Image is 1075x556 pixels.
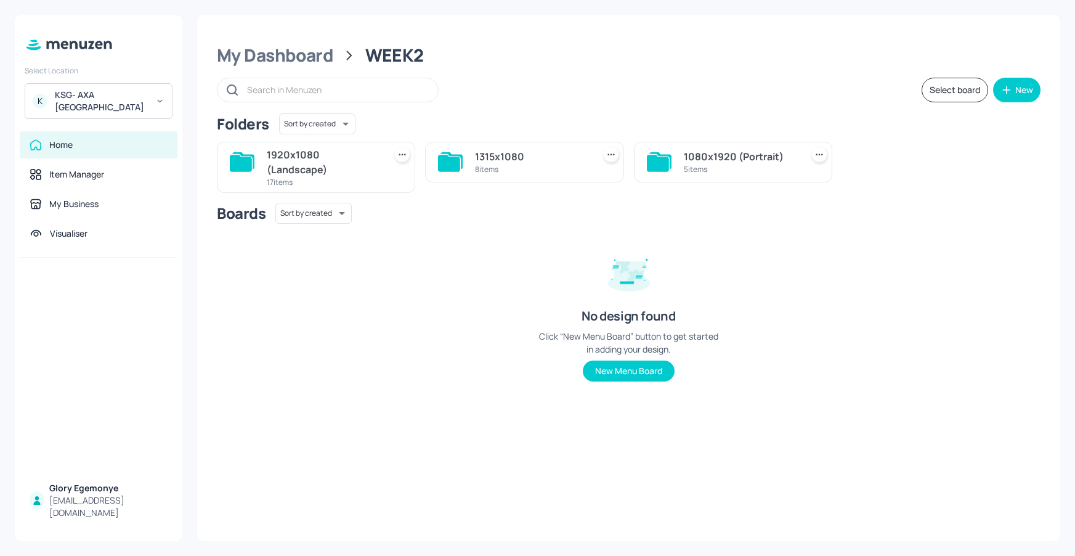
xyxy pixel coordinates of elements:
[25,65,172,76] div: Select Location
[684,149,797,164] div: 1080x1920 (Portrait)
[49,494,168,519] div: [EMAIL_ADDRESS][DOMAIN_NAME]
[684,164,797,174] div: 5 items
[33,94,47,108] div: K
[1015,86,1033,94] div: New
[475,149,588,164] div: 1315x1080
[217,44,333,67] div: My Dashboard
[267,147,380,177] div: 1920x1080 (Landscape)
[55,89,148,113] div: KSG- AXA [GEOGRAPHIC_DATA]
[247,81,426,99] input: Search in Menuzen
[598,241,660,303] img: design-empty
[475,164,588,174] div: 8 items
[537,330,721,356] div: Click “New Menu Board” button to get started in adding your design.
[217,203,266,223] div: Boards
[279,112,355,136] div: Sort by created
[365,44,424,67] div: WEEK2
[50,227,87,240] div: Visualiser
[583,361,675,382] button: New Menu Board
[49,482,168,494] div: Glory Egemonye
[275,201,352,226] div: Sort by created
[49,139,73,151] div: Home
[49,198,99,210] div: My Business
[922,78,988,102] button: Select board
[217,114,269,134] div: Folders
[993,78,1041,102] button: New
[582,308,675,325] div: No design found
[267,177,380,187] div: 17 items
[49,168,104,181] div: Item Manager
